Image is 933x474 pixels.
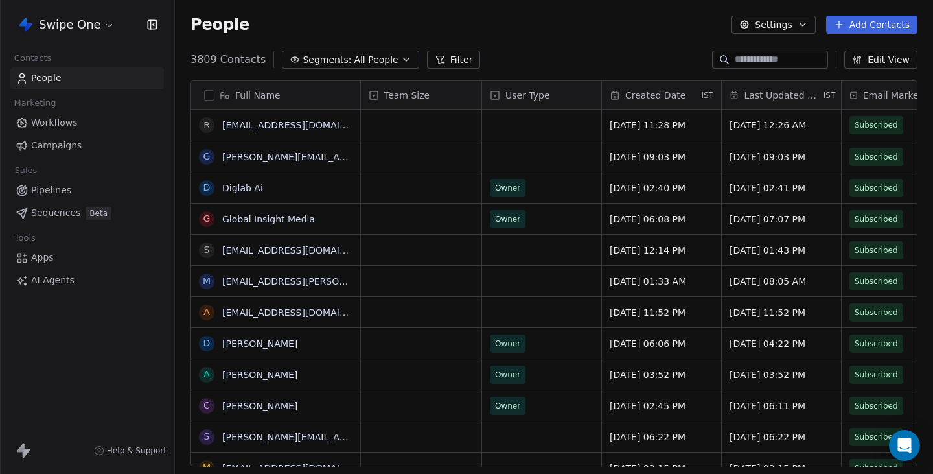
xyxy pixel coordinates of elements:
span: Segments: [303,53,351,67]
div: grid [191,110,361,467]
span: Owner [495,337,520,350]
a: [EMAIL_ADDRESS][PERSON_NAME][DOMAIN_NAME] [222,276,456,287]
div: Team Size [361,81,481,109]
a: Workflows [10,112,164,134]
a: Pipelines [10,180,164,201]
span: [DATE] 11:52 PM [730,306,833,319]
span: [DATE] 11:52 PM [610,306,713,319]
span: Owner [495,213,520,226]
span: Subscribed [855,399,898,412]
span: Subscribed [855,213,898,226]
button: Swipe One [16,14,117,36]
div: G [203,212,211,226]
span: Subscribed [855,119,898,132]
span: Owner [495,368,520,381]
span: [DATE] 08:05 AM [730,275,833,288]
span: Subscribed [855,431,898,444]
button: Add Contacts [826,16,917,34]
span: [DATE] 03:52 PM [610,368,713,381]
span: Last Updated Date [744,89,820,102]
span: Subscribed [855,275,898,288]
span: [DATE] 11:28 PM [610,119,713,132]
span: Sequences [31,206,80,220]
span: People [31,71,62,85]
span: [DATE] 01:33 AM [610,275,713,288]
span: [DATE] 01:43 PM [730,244,833,257]
span: Team Size [384,89,430,102]
a: [PERSON_NAME][EMAIL_ADDRESS][DOMAIN_NAME] [222,432,456,442]
a: People [10,67,164,89]
span: Sales [9,161,43,180]
span: Help & Support [107,445,167,456]
div: Last Updated DateIST [722,81,841,109]
span: [DATE] 02:45 PM [610,399,713,412]
div: User Type [482,81,601,109]
span: People [190,15,249,34]
span: Owner [495,399,520,412]
a: Campaigns [10,135,164,156]
div: m [203,274,211,288]
span: Subscribed [855,337,898,350]
span: Marketing [8,93,62,113]
span: [DATE] 09:03 PM [730,150,833,163]
span: Subscribed [855,368,898,381]
a: [PERSON_NAME][EMAIL_ADDRESS][DOMAIN_NAME] [222,152,456,162]
span: Swipe One [39,16,101,33]
a: Diglab Ai [222,183,263,193]
a: [PERSON_NAME] [222,401,297,411]
a: SequencesBeta [10,202,164,224]
a: [PERSON_NAME] [222,338,297,349]
div: Open Intercom Messenger [889,430,920,461]
button: Edit View [844,51,917,69]
span: [DATE] 12:14 PM [610,244,713,257]
span: [DATE] 06:06 PM [610,337,713,350]
span: Campaigns [31,139,82,152]
a: [EMAIL_ADDRESS][DOMAIN_NAME] [222,120,381,130]
span: [DATE] 06:11 PM [730,399,833,412]
span: [DATE] 07:07 PM [730,213,833,226]
span: All People [354,53,398,67]
span: [DATE] 04:22 PM [730,337,833,350]
span: Subscribed [855,182,898,195]
span: 3809 Contacts [190,52,266,67]
span: [DATE] 06:08 PM [610,213,713,226]
div: A [203,368,210,381]
span: [DATE] 09:03 PM [610,150,713,163]
span: [DATE] 02:41 PM [730,182,833,195]
a: Global Insight Media [222,214,315,224]
div: D [203,181,211,195]
span: Apps [31,251,54,265]
span: AI Agents [31,274,75,287]
a: AI Agents [10,270,164,291]
div: s [204,430,210,444]
a: [PERSON_NAME] [222,370,297,380]
div: Created DateIST [602,81,721,109]
span: Full Name [235,89,281,102]
span: [DATE] 12:26 AM [730,119,833,132]
span: Owner [495,182,520,195]
span: Subscribed [855,244,898,257]
div: a [203,305,210,319]
div: Full Name [191,81,360,109]
span: Workflows [31,116,78,130]
span: Tools [9,228,41,248]
span: [DATE] 06:22 PM [730,431,833,444]
img: Swipe%20One%20Logo%201-1.svg [18,17,34,32]
a: [EMAIL_ADDRESS][DOMAIN_NAME] [222,463,381,473]
span: Beta [86,207,111,220]
button: Settings [731,16,815,34]
span: User Type [505,89,550,102]
div: r [203,119,210,132]
div: D [203,337,211,350]
span: Subscribed [855,150,898,163]
span: Created Date [625,89,685,102]
span: [DATE] 03:52 PM [730,368,833,381]
a: Help & Support [94,445,167,456]
a: [EMAIL_ADDRESS][DOMAIN_NAME] [222,245,381,255]
span: IST [701,90,713,101]
a: [EMAIL_ADDRESS][DOMAIN_NAME] [222,307,381,318]
span: Subscribed [855,306,898,319]
span: Pipelines [31,184,71,197]
span: Contacts [8,49,57,68]
div: C [203,399,210,412]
